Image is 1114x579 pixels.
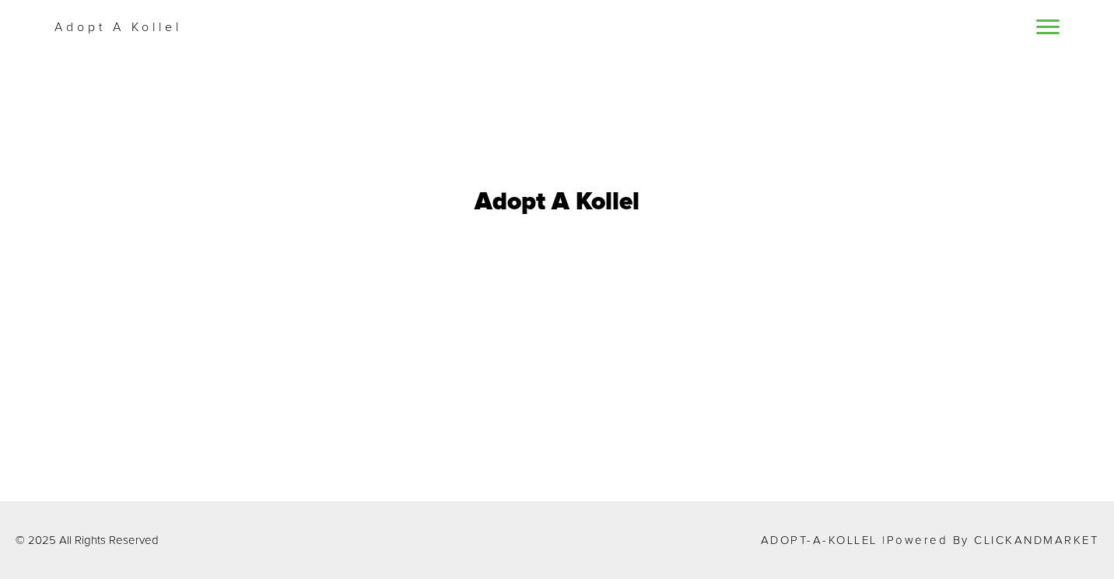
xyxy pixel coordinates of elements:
a: ClickandMarket [974,535,1098,546]
p: Adopt A Kollel [54,18,182,37]
span: Powered by [887,535,969,546]
h1: Adopt A Kollel [475,190,639,215]
p: Adopt-a-Kollel | [761,535,1099,546]
p: © 2025 All Rights Reserved [16,535,159,546]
